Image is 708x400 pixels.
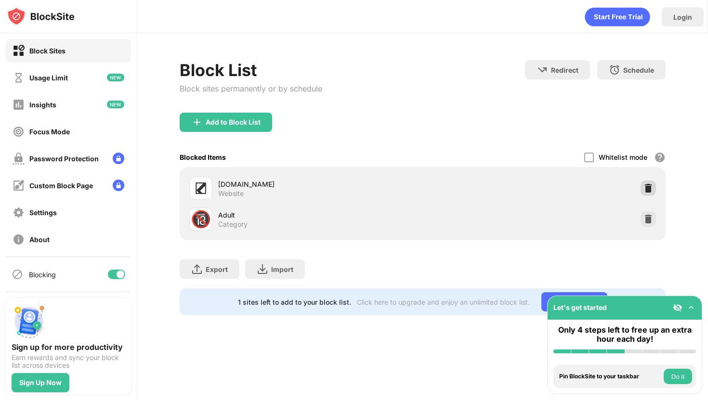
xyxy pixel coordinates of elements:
div: 🔞 [191,209,211,229]
div: animation [585,7,650,26]
div: Blocking [29,271,56,279]
img: about-off.svg [13,233,25,245]
div: Block Sites [29,47,66,55]
div: Category [218,220,248,229]
div: Let's get started [553,303,607,311]
div: Adult [218,210,422,220]
img: new-icon.svg [107,101,124,108]
img: lock-menu.svg [113,153,124,164]
img: blocking-icon.svg [12,269,23,280]
img: omni-setup-toggle.svg [686,303,696,312]
img: new-icon.svg [107,74,124,81]
img: time-usage-off.svg [13,72,25,84]
img: push-signup.svg [12,304,46,338]
div: Sign up for more productivity [12,342,125,352]
div: Pin BlockSite to your taskbar [559,373,661,380]
img: eye-not-visible.svg [673,303,682,312]
img: lock-menu.svg [113,180,124,191]
div: Login [673,13,692,21]
button: Do it [664,369,692,384]
div: Click here to upgrade and enjoy an unlimited block list. [357,298,530,306]
div: About [29,235,50,244]
div: Website [218,189,244,198]
div: Only 4 steps left to free up an extra hour each day! [553,325,696,344]
div: Add to Block List [206,118,261,126]
div: Export [206,265,228,273]
div: Password Protection [29,155,99,163]
div: Go Unlimited [541,292,607,311]
div: Earn rewards and sync your block list across devices [12,354,125,369]
div: Usage Limit [29,74,68,82]
img: insights-off.svg [13,99,25,111]
div: Schedule [623,66,654,74]
div: [DOMAIN_NAME] [218,179,422,189]
img: favicons [195,182,207,194]
div: 1 sites left to add to your block list. [238,298,351,306]
div: Redirect [551,66,578,74]
img: customize-block-page-off.svg [13,180,25,192]
img: focus-off.svg [13,126,25,138]
div: Sign Up Now [19,379,62,387]
img: block-on.svg [13,45,25,57]
img: password-protection-off.svg [13,153,25,165]
div: Focus Mode [29,128,70,136]
div: Settings [29,208,57,217]
div: Import [271,265,293,273]
div: Whitelist mode [599,153,647,161]
div: Custom Block Page [29,181,93,190]
div: Insights [29,101,56,109]
div: Block List [180,60,322,80]
div: Block sites permanently or by schedule [180,84,322,93]
img: logo-blocksite.svg [7,7,75,26]
img: settings-off.svg [13,206,25,219]
div: Blocked Items [180,153,226,161]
